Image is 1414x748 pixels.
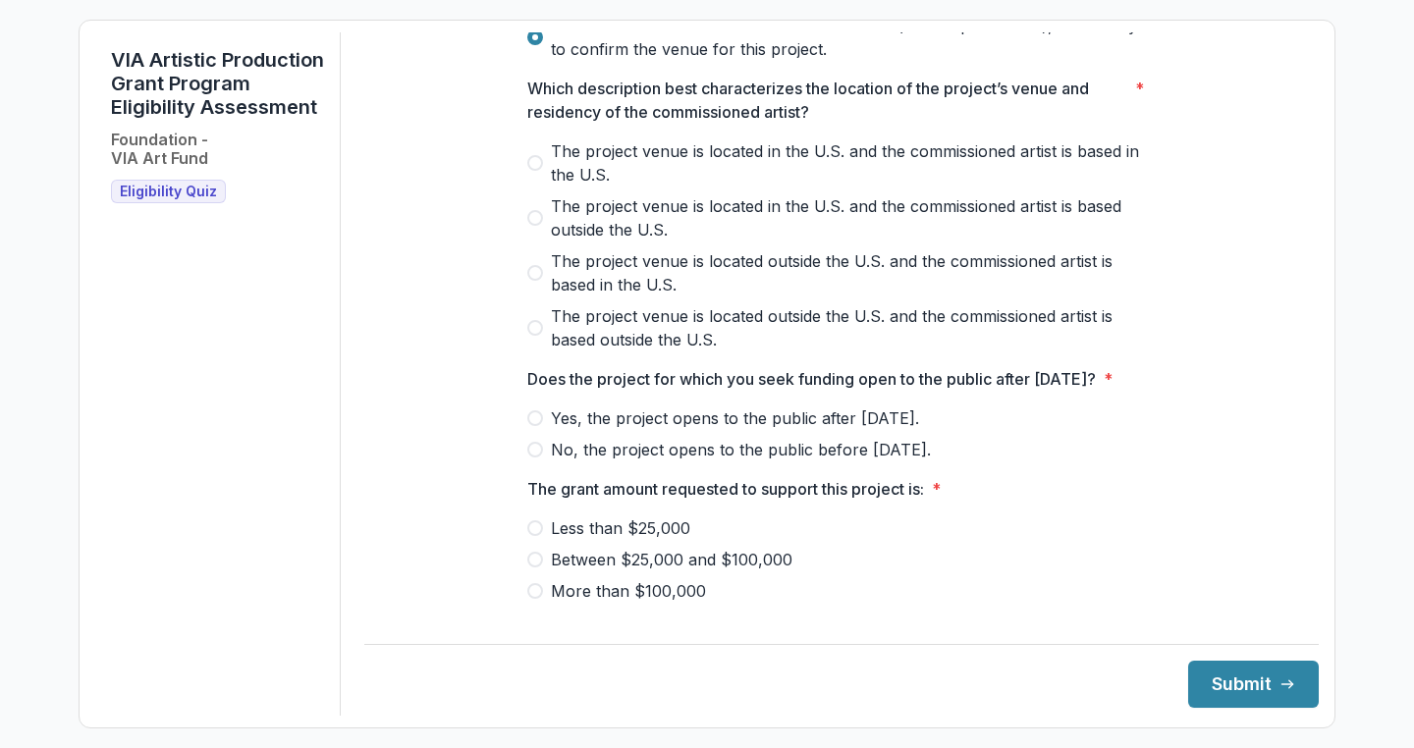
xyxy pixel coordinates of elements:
[527,77,1127,124] p: Which description best characterizes the location of the project’s venue and residency of the com...
[551,438,931,461] span: No, the project opens to the public before [DATE].
[527,477,924,501] p: The grant amount requested to support this project is:
[551,406,919,430] span: Yes, the project opens to the public after [DATE].
[1188,661,1319,708] button: Submit
[551,516,690,540] span: Less than $25,000
[551,194,1156,241] span: The project venue is located in the U.S. and the commissioned artist is based outside the U.S.
[120,184,217,200] span: Eligibility Quiz
[551,548,792,571] span: Between $25,000 and $100,000
[111,131,208,168] h2: Foundation - VIA Art Fund
[527,367,1096,391] p: Does the project for which you seek funding open to the public after [DATE]?
[551,14,1156,61] span: Almost. We are in conversations with a venue (or multiple venues), but have yet to confirm the ve...
[551,579,706,603] span: More than $100,000
[551,139,1156,187] span: The project venue is located in the U.S. and the commissioned artist is based in the U.S.
[551,304,1156,351] span: The project venue is located outside the U.S. and the commissioned artist is based outside the U.S.
[551,249,1156,296] span: The project venue is located outside the U.S. and the commissioned artist is based in the U.S.
[111,48,324,119] h1: VIA Artistic Production Grant Program Eligibility Assessment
